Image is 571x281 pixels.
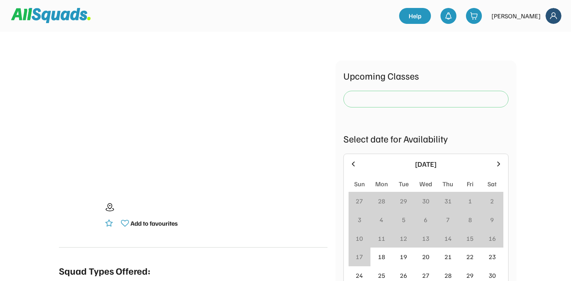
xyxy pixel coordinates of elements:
[468,215,472,224] div: 8
[468,196,472,206] div: 1
[11,8,91,23] img: Squad%20Logo.svg
[444,271,452,280] div: 28
[399,8,431,24] a: Help
[131,219,178,228] div: Add to favourites
[59,195,99,235] img: yH5BAEAAAAALAAAAAABAAEAAAIBRAA7
[354,179,365,189] div: Sun
[489,252,496,261] div: 23
[356,252,363,261] div: 17
[490,215,494,224] div: 9
[422,196,429,206] div: 30
[362,159,490,170] div: [DATE]
[422,252,429,261] div: 20
[378,196,385,206] div: 28
[400,271,407,280] div: 26
[546,8,561,24] img: Frame%2018.svg
[444,252,452,261] div: 21
[424,215,427,224] div: 6
[358,215,361,224] div: 3
[489,271,496,280] div: 30
[466,252,474,261] div: 22
[356,196,363,206] div: 27
[343,131,509,146] div: Select date for Availability
[442,179,453,189] div: Thu
[356,234,363,243] div: 10
[343,68,509,83] div: Upcoming Classes
[419,179,432,189] div: Wed
[356,271,363,280] div: 24
[380,215,383,224] div: 4
[444,196,452,206] div: 31
[422,234,429,243] div: 13
[444,234,452,243] div: 14
[487,179,497,189] div: Sat
[422,271,429,280] div: 27
[375,179,388,189] div: Mon
[59,263,150,278] div: Squad Types Offered:
[400,196,407,206] div: 29
[399,179,409,189] div: Tue
[466,271,474,280] div: 29
[378,271,385,280] div: 25
[402,215,405,224] div: 5
[84,60,302,180] img: yH5BAEAAAAALAAAAAABAAEAAAIBRAA7
[444,12,452,20] img: bell-03%20%281%29.svg
[400,234,407,243] div: 12
[470,12,478,20] img: shopping-cart-01%20%281%29.svg
[491,11,541,21] div: [PERSON_NAME]
[400,252,407,261] div: 19
[378,234,385,243] div: 11
[467,179,474,189] div: Fri
[489,234,496,243] div: 16
[490,196,494,206] div: 2
[446,215,450,224] div: 7
[378,252,385,261] div: 18
[466,234,474,243] div: 15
